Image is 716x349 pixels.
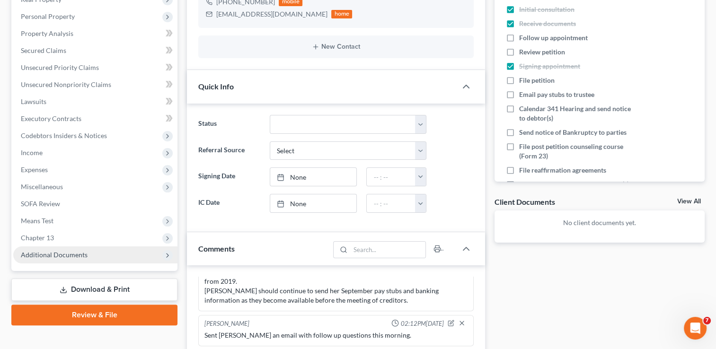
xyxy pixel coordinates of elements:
[13,59,177,76] a: Unsecured Priority Claims
[684,317,707,340] iframe: Intercom live chat
[198,244,235,253] span: Comments
[13,42,177,59] a: Secured Claims
[11,305,177,325] a: Review & File
[519,48,565,56] span: Review petition
[194,141,265,160] label: Referral Source
[703,317,711,324] span: 7
[502,218,697,227] p: No client documents yet.
[519,5,575,13] span: Initial consultation
[21,46,66,54] span: Secured Claims
[677,198,701,205] a: View All
[13,93,177,110] a: Lawsuits
[519,128,627,136] span: Send notice of Bankruptcy to parties
[367,194,415,212] input: -- : --
[21,148,43,157] span: Income
[21,234,54,242] span: Chapter 13
[204,331,468,340] div: Sent [PERSON_NAME] an email with follow up questions this morning.
[216,9,327,19] div: [EMAIL_ADDRESS][DOMAIN_NAME]
[21,183,63,191] span: Miscellaneous
[21,114,81,122] span: Executory Contracts
[519,142,623,160] span: File post petition counseling course (Form 23)
[13,195,177,212] a: SOFA Review
[367,168,415,186] input: -- : --
[21,12,75,20] span: Personal Property
[519,62,580,70] span: Signing appointment
[11,279,177,301] a: Download & Print
[194,194,265,213] label: IC Date
[21,63,99,71] span: Unsecured Priority Claims
[21,200,60,208] span: SOFA Review
[519,76,555,84] span: File petition
[331,10,352,18] div: home
[206,43,466,51] button: New Contact
[194,115,265,134] label: Status
[519,34,588,42] span: Follow up appointment
[519,105,631,122] span: Calendar 341 Hearing and send notice to debtor(s)
[495,197,555,207] div: Client Documents
[21,217,53,225] span: Means Test
[13,25,177,42] a: Property Analysis
[194,167,265,186] label: Signing Date
[13,110,177,127] a: Executory Contracts
[270,194,357,212] a: None
[401,319,444,328] span: 02:12PM[DATE]
[21,97,46,105] span: Lawsuits
[519,19,576,27] span: Receive documents
[21,29,73,37] span: Property Analysis
[350,242,425,258] input: Search...
[519,166,606,174] span: File reaffirmation agreements
[21,251,88,259] span: Additional Documents
[204,319,249,329] div: [PERSON_NAME]
[519,90,594,98] span: Email pay stubs to trustee
[13,76,177,93] a: Unsecured Nonpriority Claims
[21,131,107,140] span: Codebtors Insiders & Notices
[21,80,111,88] span: Unsecured Nonpriority Claims
[198,82,234,91] span: Quick Info
[21,166,48,174] span: Expenses
[270,168,357,186] a: None
[519,180,629,188] span: Send Notice of Discharge to debtor(s)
